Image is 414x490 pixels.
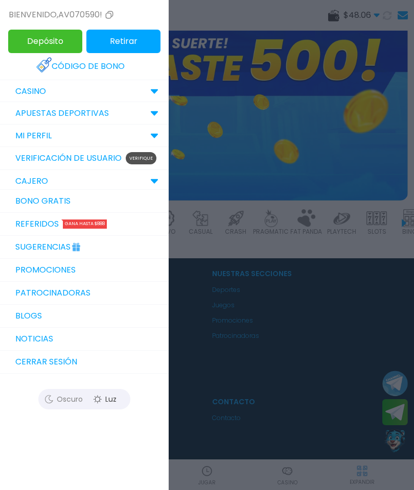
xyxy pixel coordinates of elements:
[126,152,156,164] p: Verifique
[15,175,48,187] p: CAJERO
[71,239,82,250] img: Gift
[15,85,46,97] p: CASINO
[9,9,116,21] div: Bienvenido , av070590!
[36,57,52,72] img: Redeem
[36,55,132,78] a: Código de bono
[86,30,160,53] button: Retirar
[15,130,52,142] p: MI PERFIL
[15,107,109,119] p: Apuestas Deportivas
[63,219,107,229] div: Gana hasta $888
[38,389,130,409] button: OscuroLuz
[41,391,87,407] div: Oscuro
[8,30,82,53] button: Depósito
[82,391,128,407] div: Luz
